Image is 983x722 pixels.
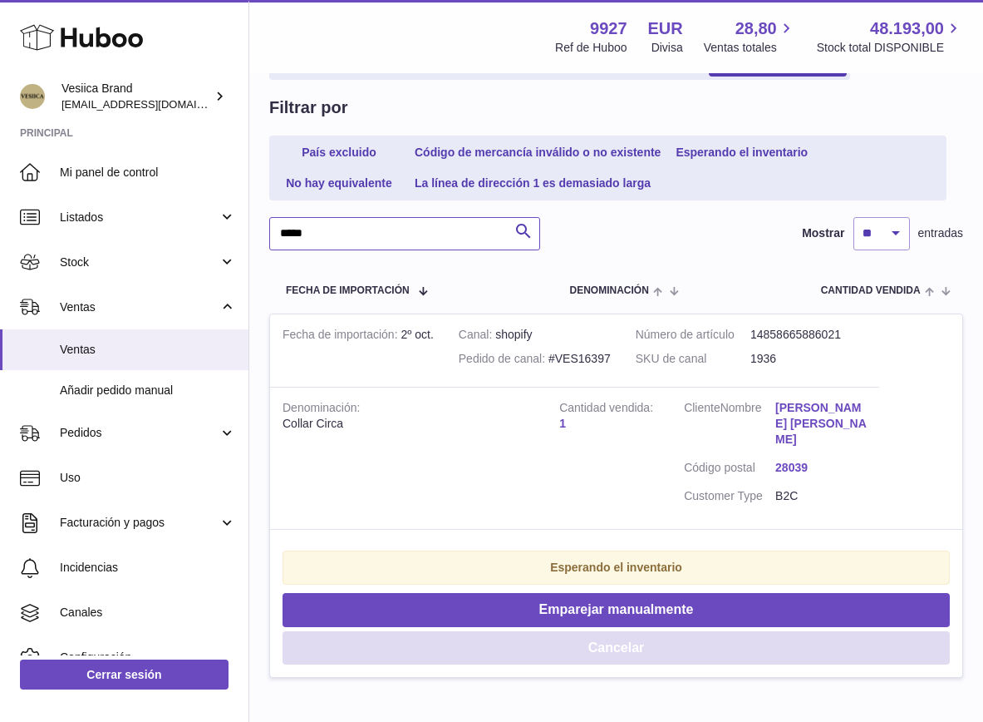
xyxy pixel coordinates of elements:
[559,401,653,418] strong: Cantidad vendida
[60,383,236,398] span: Añadir pedido manual
[283,631,950,665] button: Cancelar
[684,488,775,504] dt: Customer Type
[704,17,796,56] a: 28,80 Ventas totales
[459,328,495,345] strong: Canal
[409,170,656,197] a: La línea de dirección 1 es demasiado larga
[273,170,405,197] a: No hay equivalente
[60,425,219,441] span: Pedidos
[61,81,211,112] div: Vesiica Brand
[60,650,236,665] span: Configuración
[60,342,236,358] span: Ventas
[283,593,950,627] button: Emparejar manualmente
[60,560,236,576] span: Incidencias
[775,460,867,476] a: 28039
[704,40,796,56] span: Ventas totales
[750,327,865,343] dd: 14858665886021
[60,299,219,315] span: Ventas
[559,417,566,430] a: 1
[60,605,236,621] span: Canales
[821,285,921,296] span: Cantidad vendida
[20,84,45,109] img: logistic@vesiica.com
[684,400,775,452] dt: Nombre
[60,165,236,180] span: Mi panel de control
[270,314,446,388] td: 2º oct.
[918,225,963,241] span: entradas
[569,285,648,296] span: Denominación
[817,40,963,56] span: Stock total DISPONIBLE
[651,40,683,56] div: Divisa
[60,515,219,531] span: Facturación y pagos
[60,255,219,270] span: Stock
[60,470,236,486] span: Uso
[20,660,229,690] a: Cerrar sesión
[409,139,666,166] a: Código de mercancía inválido o no existente
[459,327,611,343] div: shopify
[555,40,627,56] div: Ref de Huboo
[750,351,865,367] dd: 1936
[550,561,682,574] strong: Esperando el inventario
[459,351,611,367] div: #VES16397
[636,327,750,343] dt: Número de artículo
[590,17,627,40] strong: 9927
[684,460,775,480] dt: Código postal
[283,328,401,345] strong: Fecha de importación
[273,139,405,166] a: País excluido
[735,17,777,40] span: 28,80
[775,400,867,448] a: [PERSON_NAME] [PERSON_NAME]
[459,352,548,369] strong: Pedido de canal
[775,488,867,504] dd: B2C
[269,96,347,119] h2: Filtrar por
[670,139,813,166] a: Esperando el inventario
[648,17,683,40] strong: EUR
[636,351,750,367] dt: SKU de canal
[286,285,410,296] span: Fecha de importación
[684,401,720,414] span: Cliente
[60,210,219,225] span: Listados
[283,401,360,418] strong: Denominación
[283,416,534,432] div: Collar Circa
[802,225,844,241] label: Mostrar
[61,97,244,111] span: [EMAIL_ADDRESS][DOMAIN_NAME]
[817,17,963,56] a: 48.193,00 Stock total DISPONIBLE
[870,17,944,40] span: 48.193,00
